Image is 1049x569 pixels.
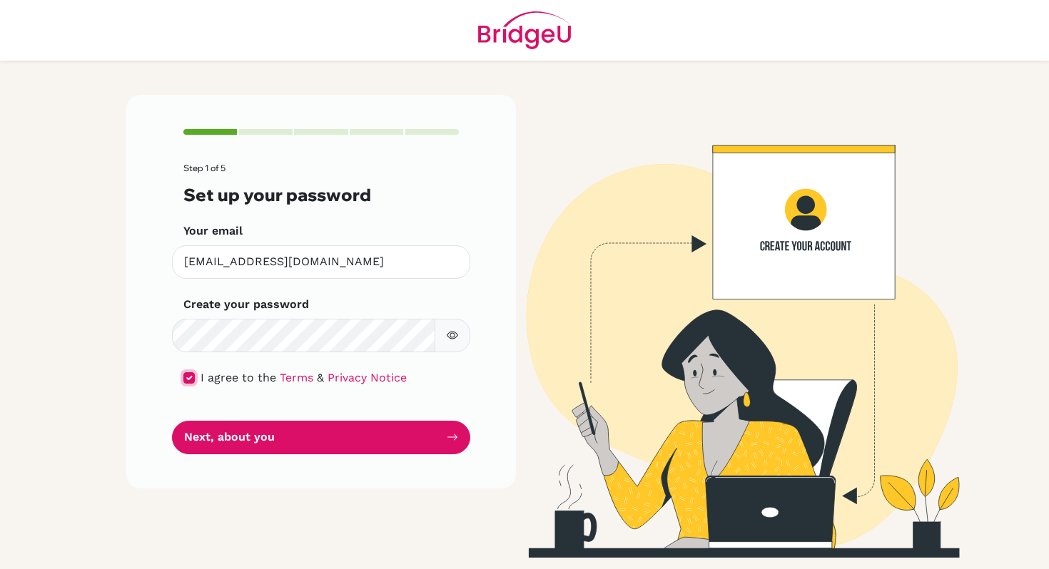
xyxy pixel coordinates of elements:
[201,371,276,384] span: I agree to the
[317,371,324,384] span: &
[183,222,243,240] label: Your email
[172,421,470,454] button: Next, about you
[183,185,459,205] h3: Set up your password
[172,245,470,279] input: Insert your email*
[328,371,407,384] a: Privacy Notice
[183,163,225,173] span: Step 1 of 5
[280,371,313,384] a: Terms
[183,296,309,313] label: Create your password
